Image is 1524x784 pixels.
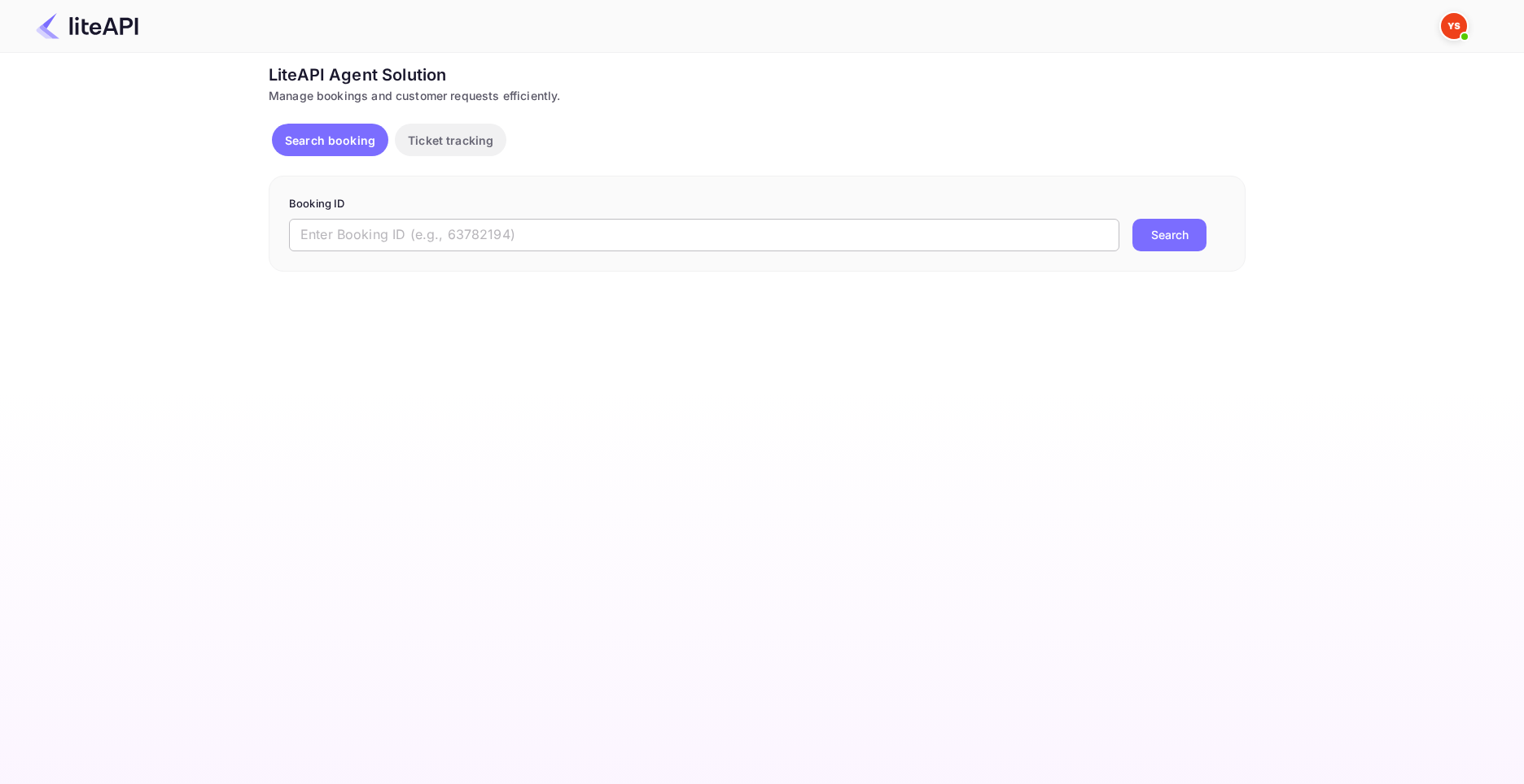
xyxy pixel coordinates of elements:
p: Ticket tracking [408,132,493,149]
button: Search [1132,219,1206,251]
p: Search booking [285,132,375,149]
img: LiteAPI Logo [36,13,138,39]
div: Manage bookings and customer requests efficiently. [269,87,1246,104]
p: Booking ID [289,196,1225,212]
img: Yandex Support [1441,13,1467,39]
input: Enter Booking ID (e.g., 63782194) [289,219,1119,251]
div: LiteAPI Agent Solution [269,63,1246,87]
